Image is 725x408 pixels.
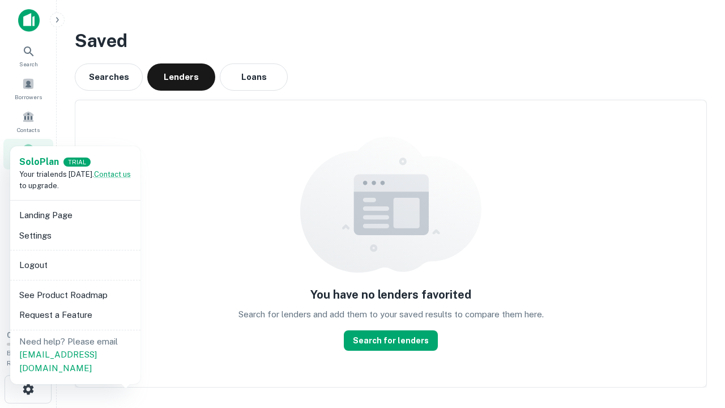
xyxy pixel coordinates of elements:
[15,205,136,226] li: Landing Page
[19,156,59,167] strong: Solo Plan
[19,350,97,373] a: [EMAIL_ADDRESS][DOMAIN_NAME]
[94,170,131,178] a: Contact us
[19,170,131,190] span: Your trial ends [DATE]. to upgrade.
[63,158,91,167] div: TRIAL
[15,285,136,305] li: See Product Roadmap
[668,317,725,372] iframe: Chat Widget
[15,255,136,275] li: Logout
[15,226,136,246] li: Settings
[19,335,131,375] p: Need help? Please email
[19,155,59,169] a: SoloPlan
[15,305,136,325] li: Request a Feature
